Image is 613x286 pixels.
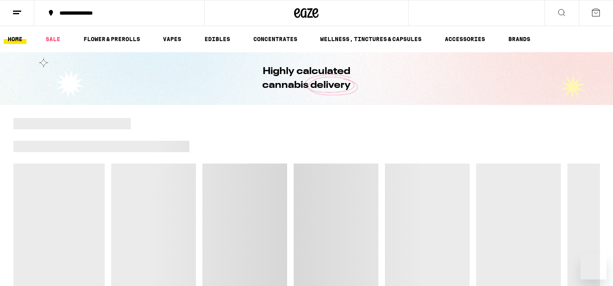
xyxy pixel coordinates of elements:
a: EDIBLES [200,34,234,44]
h1: Highly calculated cannabis delivery [239,65,374,92]
a: BRANDS [504,34,534,44]
a: SALE [42,34,64,44]
a: WELLNESS, TINCTURES & CAPSULES [316,34,426,44]
a: CONCENTRATES [249,34,301,44]
a: VAPES [159,34,185,44]
a: HOME [4,34,26,44]
iframe: Button to launch messaging window [580,253,606,279]
a: FLOWER & PREROLLS [79,34,144,44]
a: ACCESSORIES [441,34,489,44]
